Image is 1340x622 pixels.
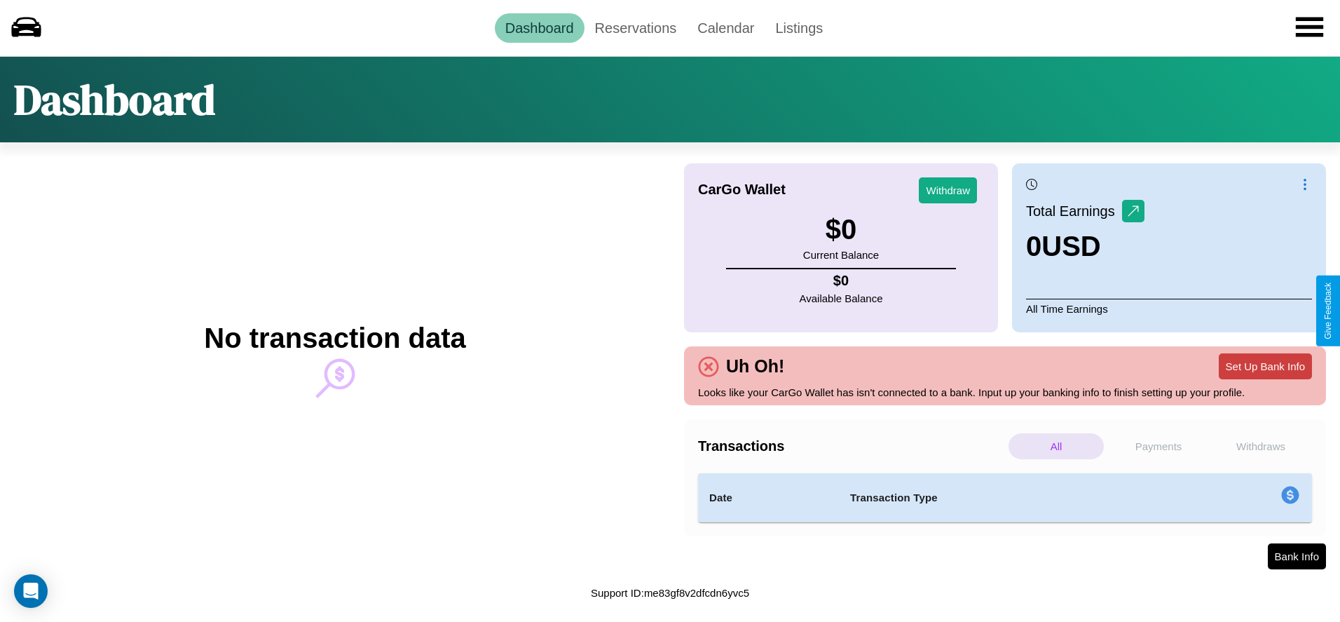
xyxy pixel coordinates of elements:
[709,489,828,506] h4: Date
[1026,231,1144,262] h3: 0 USD
[698,473,1312,522] table: simple table
[698,182,786,198] h4: CarGo Wallet
[698,383,1312,402] p: Looks like your CarGo Wallet has isn't connected to a bank. Input up your banking info to finish ...
[800,289,883,308] p: Available Balance
[1219,353,1312,379] button: Set Up Bank Info
[800,273,883,289] h4: $ 0
[719,356,791,377] h4: Uh Oh!
[687,13,765,43] a: Calendar
[1009,433,1104,459] p: All
[850,489,1167,506] h4: Transaction Type
[1026,299,1312,318] p: All Time Earnings
[591,583,749,602] p: Support ID: me83gf8v2dfcdn6yvc5
[698,438,1005,454] h4: Transactions
[1323,283,1333,339] div: Give Feedback
[14,574,48,608] div: Open Intercom Messenger
[765,13,833,43] a: Listings
[204,323,465,354] h2: No transaction data
[1213,433,1308,459] p: Withdraws
[803,214,879,245] h3: $ 0
[919,177,977,203] button: Withdraw
[803,245,879,264] p: Current Balance
[1268,543,1326,569] button: Bank Info
[14,71,215,128] h1: Dashboard
[495,13,584,43] a: Dashboard
[1026,198,1122,224] p: Total Earnings
[1111,433,1206,459] p: Payments
[584,13,688,43] a: Reservations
